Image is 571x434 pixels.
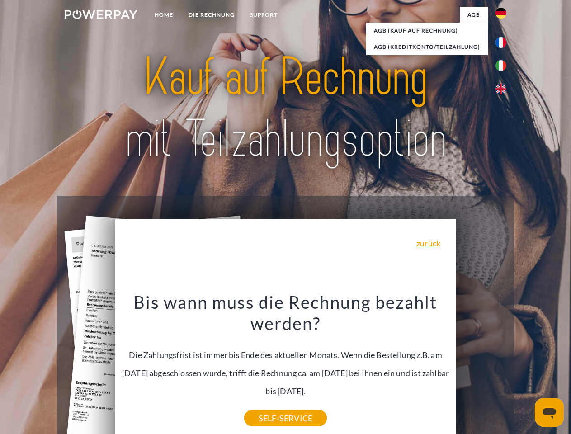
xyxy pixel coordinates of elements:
[121,291,451,418] div: Die Zahlungsfrist ist immer bis Ende des aktuellen Monats. Wenn die Bestellung z.B. am [DATE] abg...
[460,7,488,23] a: agb
[242,7,285,23] a: SUPPORT
[121,291,451,335] h3: Bis wann muss die Rechnung bezahlt werden?
[181,7,242,23] a: DIE RECHNUNG
[535,398,564,427] iframe: Schaltfläche zum Öffnen des Messaging-Fensters
[495,37,506,48] img: fr
[495,8,506,19] img: de
[86,43,485,173] img: title-powerpay_de.svg
[416,239,440,247] a: zurück
[244,410,327,426] a: SELF-SERVICE
[366,39,488,55] a: AGB (Kreditkonto/Teilzahlung)
[495,60,506,71] img: it
[495,84,506,94] img: en
[65,10,137,19] img: logo-powerpay-white.svg
[366,23,488,39] a: AGB (Kauf auf Rechnung)
[147,7,181,23] a: Home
